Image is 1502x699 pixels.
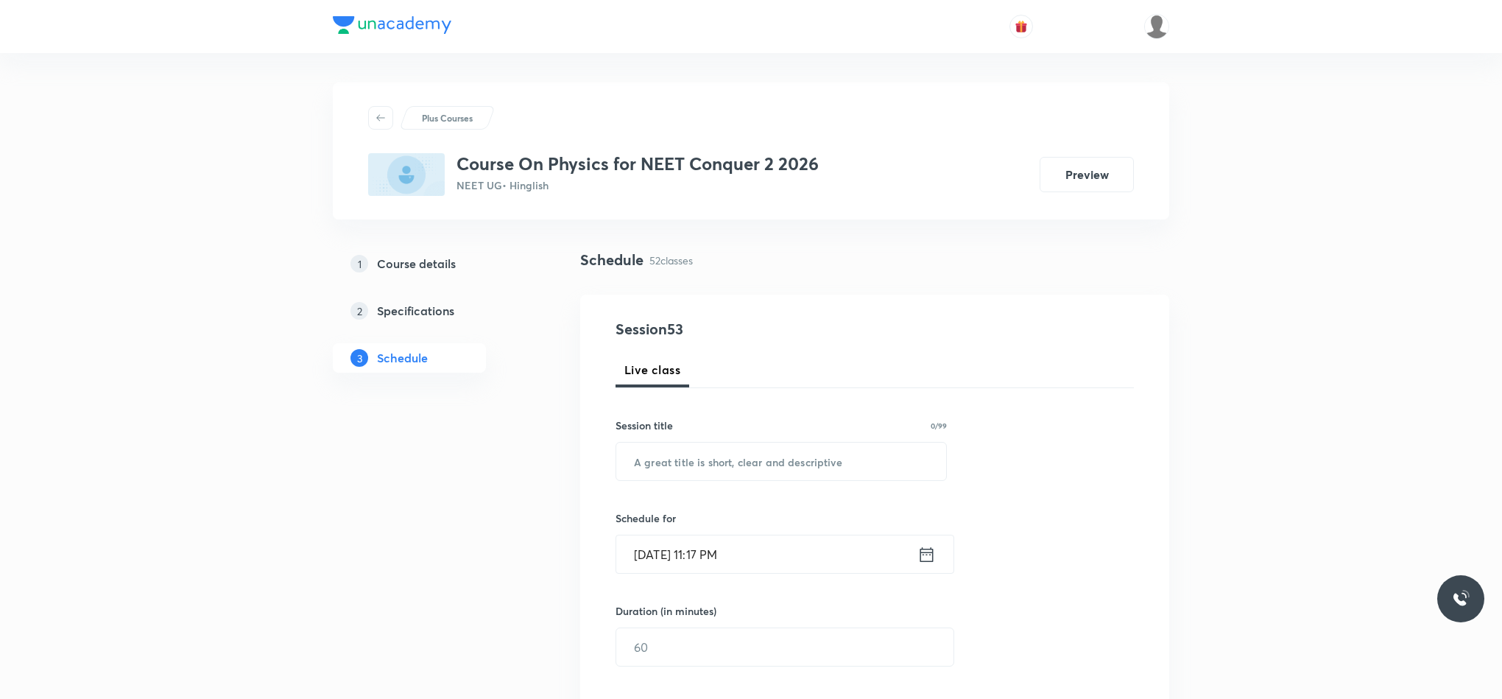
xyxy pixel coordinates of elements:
h6: Schedule for [616,510,947,526]
h5: Specifications [377,302,454,320]
h3: Course On Physics for NEET Conquer 2 2026 [456,153,819,175]
img: Company Logo [333,16,451,34]
p: 2 [350,302,368,320]
p: 52 classes [649,253,693,268]
a: 2Specifications [333,296,533,326]
h4: Session 53 [616,318,884,340]
h6: Duration (in minutes) [616,603,716,619]
a: Company Logo [333,16,451,38]
p: 0/99 [931,422,947,429]
button: Preview [1040,157,1134,192]
p: 1 [350,255,368,273]
p: NEET UG • Hinglish [456,178,819,193]
img: avatar [1015,20,1028,33]
span: Live class [624,361,680,379]
img: ttu [1452,590,1470,608]
button: avatar [1009,15,1033,38]
img: 830884EB-1C8E-4EE2-B266-423B7D736E9B_plus.png [368,153,445,196]
h6: Session title [616,418,673,433]
h5: Schedule [377,349,428,367]
p: Plus Courses [422,111,473,124]
input: 60 [616,628,953,666]
input: A great title is short, clear and descriptive [616,443,946,480]
h4: Schedule [580,249,644,271]
a: 1Course details [333,249,533,278]
p: 3 [350,349,368,367]
h5: Course details [377,255,456,273]
img: UNACADEMY [1144,14,1169,39]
